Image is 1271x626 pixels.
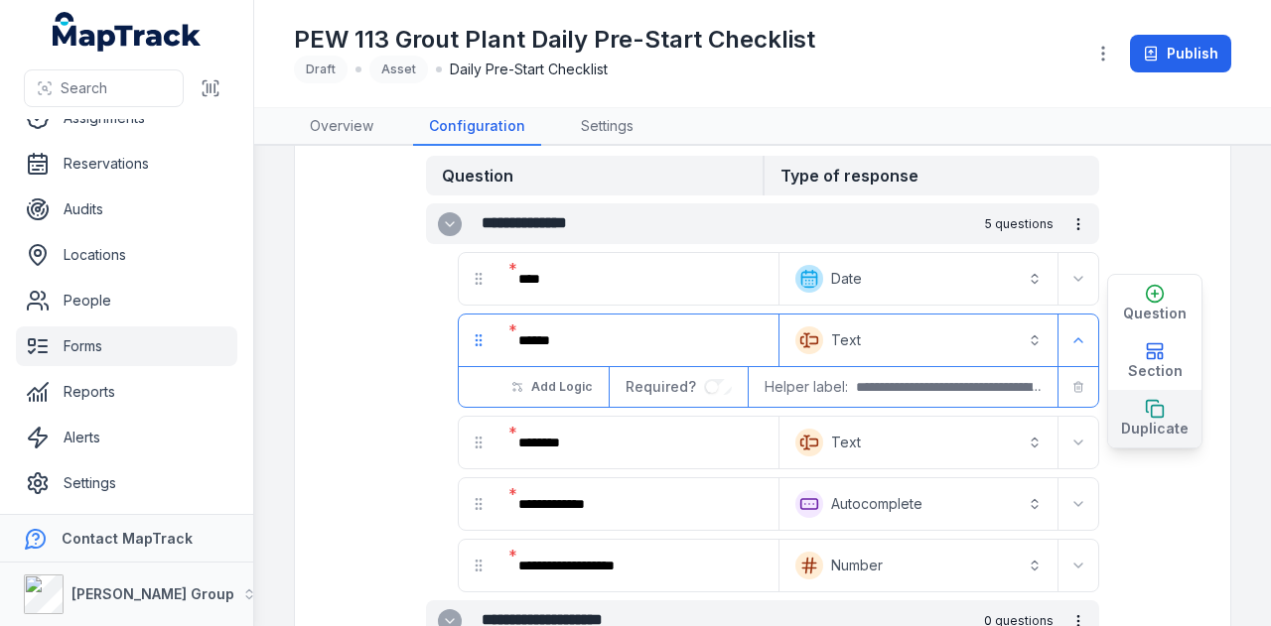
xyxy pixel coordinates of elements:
span: Daily Pre-Start Checklist [450,60,608,79]
div: :rmgc:-form-item-label [502,482,775,526]
button: Add Logic [498,370,605,404]
span: Required? [626,378,704,395]
button: Expand [1062,550,1094,581]
div: Asset [369,56,428,83]
strong: Question [426,156,763,195]
div: Draft [294,56,348,83]
button: Expand [1062,263,1094,295]
div: :rmgi:-form-item-label [502,544,775,587]
div: drag [459,484,498,524]
button: Number [783,544,1054,587]
button: Date [783,257,1054,301]
svg: drag [471,558,487,573]
a: Locations [16,235,237,275]
a: Overview [294,108,389,146]
a: Reports [16,372,237,412]
button: Publish [1130,35,1231,72]
button: Expand [438,212,462,236]
svg: drag [471,496,487,512]
button: Text [783,318,1054,362]
button: Section [1108,332,1201,390]
span: Section [1128,361,1183,381]
a: Alerts [16,418,237,457]
button: Text [783,421,1054,464]
div: :rmg6:-form-item-label [502,318,775,362]
button: Duplicate [1108,390,1201,447]
span: 5 questions [985,216,1054,232]
svg: drag [471,271,487,287]
a: Settings [16,463,237,503]
button: Expand [1062,324,1094,356]
strong: Type of response [763,156,1099,195]
svg: drag [471,332,487,348]
button: Search [24,69,184,107]
span: Helper label: [765,377,848,397]
div: drag [459,423,498,462]
a: MapTrack [53,12,202,52]
div: :rmg0:-form-item-label [502,421,775,464]
a: Settings [565,108,649,146]
span: Duplicate [1121,419,1189,438]
strong: [PERSON_NAME] Group [71,585,234,602]
a: People [16,281,237,320]
span: Add Logic [531,379,592,395]
div: drag [459,546,498,585]
button: Expand [1062,427,1094,458]
a: Audits [16,189,237,229]
button: more-detail [1061,207,1095,241]
strong: Contact MapTrack [62,530,193,547]
a: Forms [16,326,237,366]
div: drag [459,320,498,360]
div: drag [459,259,498,299]
span: Question [1123,304,1187,323]
span: Search [61,78,107,98]
input: :rmtr:-form-item-label [704,379,732,395]
div: :rmfq:-form-item-label [502,257,775,301]
button: Autocomplete [783,482,1054,526]
svg: drag [471,435,487,450]
h1: PEW 113 Grout Plant Daily Pre-Start Checklist [294,24,815,56]
a: Configuration [413,108,541,146]
button: Expand [1062,488,1094,520]
button: Question [1108,275,1201,332]
a: Reservations [16,144,237,184]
